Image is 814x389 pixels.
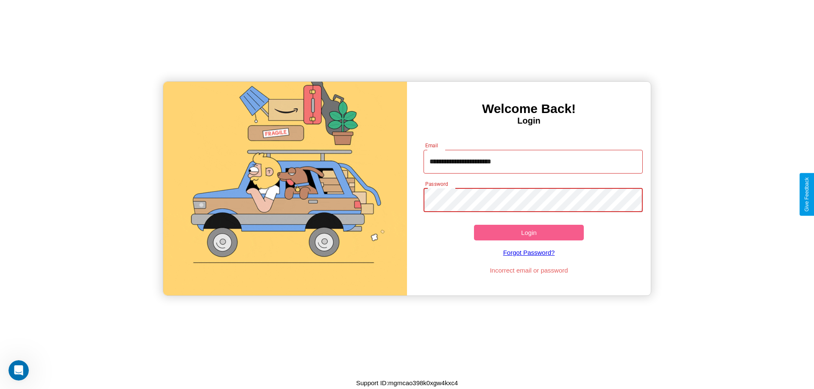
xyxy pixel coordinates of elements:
h3: Welcome Back! [407,102,651,116]
label: Password [425,180,448,188]
iframe: Intercom live chat [8,360,29,381]
button: Login [474,225,584,240]
p: Incorrect email or password [419,265,639,276]
label: Email [425,142,438,149]
div: Give Feedback [804,177,810,212]
h4: Login [407,116,651,126]
img: gif [163,82,407,295]
p: Support ID: mgmcao398k0xgw4kxc4 [356,377,458,389]
a: Forgot Password? [419,240,639,265]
